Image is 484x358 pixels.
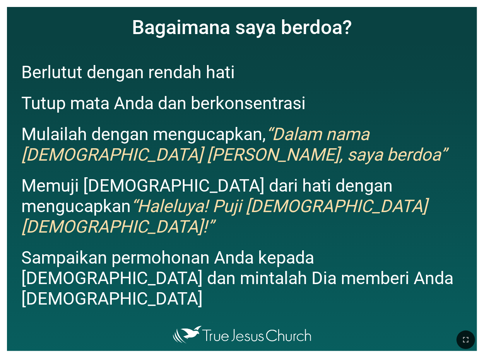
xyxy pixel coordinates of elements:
[21,319,470,340] p: Akhiri doa Anda dengan
[21,124,470,165] p: Mulailah dengan mengucapkan,
[21,124,446,165] em: “Dalam nama [DEMOGRAPHIC_DATA] [PERSON_NAME], saya berdoa”
[21,247,470,309] p: Sampaikan permohonan Anda kepada [DEMOGRAPHIC_DATA] dan mintalah Dia memberi Anda [DEMOGRAPHIC_DATA]
[21,93,470,113] p: Tutup mata Anda dan berkonsentrasi
[21,196,427,237] em: “Haleluya! Puji [DEMOGRAPHIC_DATA] [DEMOGRAPHIC_DATA]!”
[21,62,470,82] p: Berlutut dengan rendah hati
[7,7,477,48] h1: Bagaimana saya berdoa?
[204,319,255,340] em: “Amin”
[21,175,470,237] p: Memuji [DEMOGRAPHIC_DATA] dari hati dengan mengucapkan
